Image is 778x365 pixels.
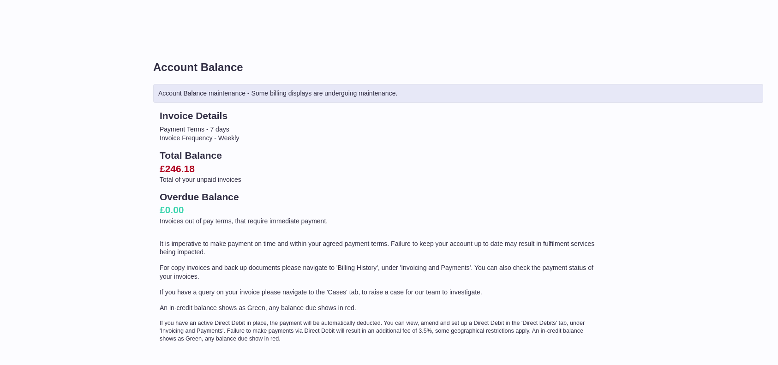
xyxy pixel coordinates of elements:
p: It is imperative to make payment on time and within your agreed payment terms. Failure to keep yo... [160,239,599,257]
p: If you have a query on your invoice please navigate to the 'Cases' tab, to raise a case for our t... [160,288,599,297]
p: For copy invoices and back up documents please navigate to 'Billing History', under 'Invoicing an... [160,263,599,281]
h1: Account Balance [153,60,763,75]
h2: £0.00 [160,203,599,216]
div: Account Balance maintenance - Some billing displays are undergoing maintenance. [153,84,763,103]
li: Payment Terms - 7 days [160,125,599,134]
p: An in-credit balance shows as Green, any balance due shows in red. [160,304,599,312]
h2: £246.18 [160,162,599,175]
h2: Total Balance [160,149,599,162]
h2: Overdue Balance [160,191,599,203]
p: Invoices out of pay terms, that require immediate payment. [160,217,599,226]
h2: Invoice Details [160,109,599,122]
p: If you have an active Direct Debit in place, the payment will be automatically deducted. You can ... [160,319,599,343]
p: Total of your unpaid invoices [160,175,599,184]
li: Invoice Frequency - Weekly [160,134,599,143]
